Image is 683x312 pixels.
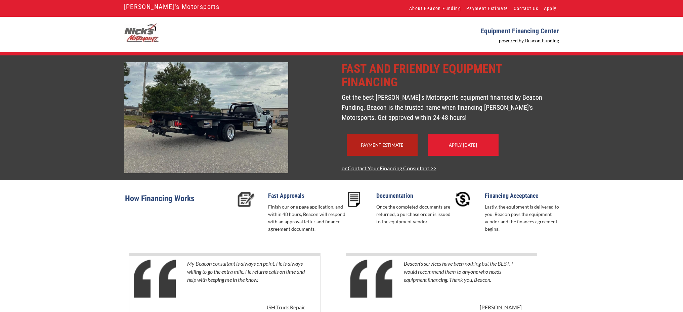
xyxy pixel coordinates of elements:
p: How Financing Works [125,192,233,214]
p: Lastly, the equipment is delivered to you. Beacon pays the equipment vendor and the finances agre... [485,203,562,233]
a: or Contact Your Financing Consultant >> [342,165,436,171]
img: accept-icon.PNG [455,192,470,207]
img: nicks-tow-truck.jpg [124,62,288,173]
p: JSH Truck Repair [266,303,305,311]
img: Quotes [134,260,176,298]
a: [PERSON_NAME]'s Motorsports [124,1,220,12]
p: Equipment Financing Center [346,27,559,35]
p: Beacon’s services have been nothing but the BEST. I would recommend them to anyone who needs equi... [404,260,522,300]
p: Finish our one page application, and within 48 hours, Beacon will respond with an approval letter... [268,203,346,233]
a: Apply [DATE] [449,142,477,148]
p: Get the best [PERSON_NAME]'s Motorsports equipment financed by Beacon Funding. Beacon is the trus... [342,92,559,123]
img: Quotes [350,260,392,298]
img: approval-icon.PNG [238,192,255,207]
p: [PERSON_NAME] [480,303,522,311]
p: My Beacon consultant is always on point. He is always willing to go the extra mile. He returns ca... [187,260,305,300]
img: nicks-logo.jpg [124,24,159,42]
p: Fast Approvals [268,192,346,200]
p: Financing Acceptance [485,192,562,200]
img: docs-icon.PNG [348,192,360,207]
a: Payment Estimate [361,142,403,148]
p: Documentation [376,192,454,200]
p: Fast and Friendly Equipment Financing [342,62,559,89]
a: powered by Beacon Funding [499,38,559,43]
p: Once the completed documents are returned, a purchase order is issued to the equipment vendor. [376,203,454,225]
